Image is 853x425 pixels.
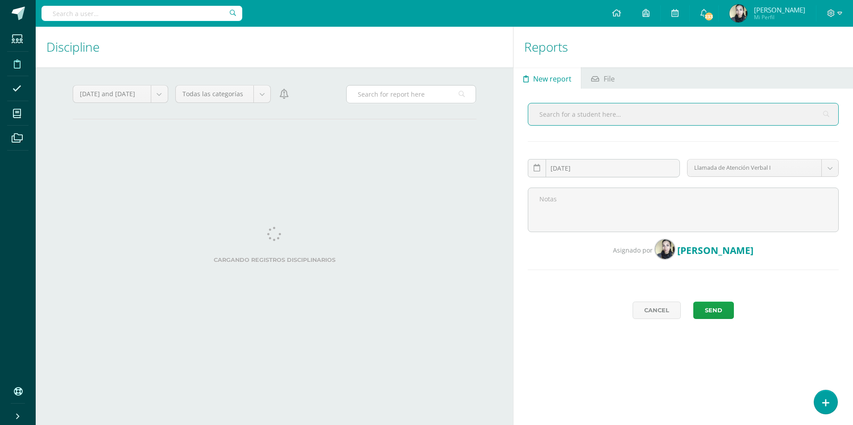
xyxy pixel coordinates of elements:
a: [DATE] and [DATE] [73,86,168,102]
span: [PERSON_NAME] [754,5,805,14]
img: 464bce3dffee38d2bb2667354865907a.png [729,4,747,22]
span: [PERSON_NAME] [677,244,754,257]
label: Cargando registros disciplinarios [86,257,463,263]
a: Todas las categorías [176,86,270,102]
input: Search a user… [41,6,242,21]
span: Llamada de Atención Verbal I [694,159,815,176]
input: Search for report here [347,86,476,103]
a: Cancel [633,302,681,319]
a: File [581,67,624,89]
span: Todas las categorías [182,86,247,102]
span: [DATE] and [DATE] [80,86,144,102]
span: New report [533,68,571,90]
button: Send [693,302,734,319]
h1: Discipline [46,27,502,67]
a: New report [513,67,581,89]
input: Fecha de ocurrencia [528,159,679,177]
span: Mi Perfil [754,13,805,21]
a: Llamada de Atención Verbal I [687,159,839,176]
span: 233 [704,12,714,21]
h1: Reports [524,27,842,67]
input: Search for a student here… [528,103,838,125]
span: File [604,68,615,90]
img: 464bce3dffee38d2bb2667354865907a.png [655,239,675,259]
span: Asignado por [613,246,653,254]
